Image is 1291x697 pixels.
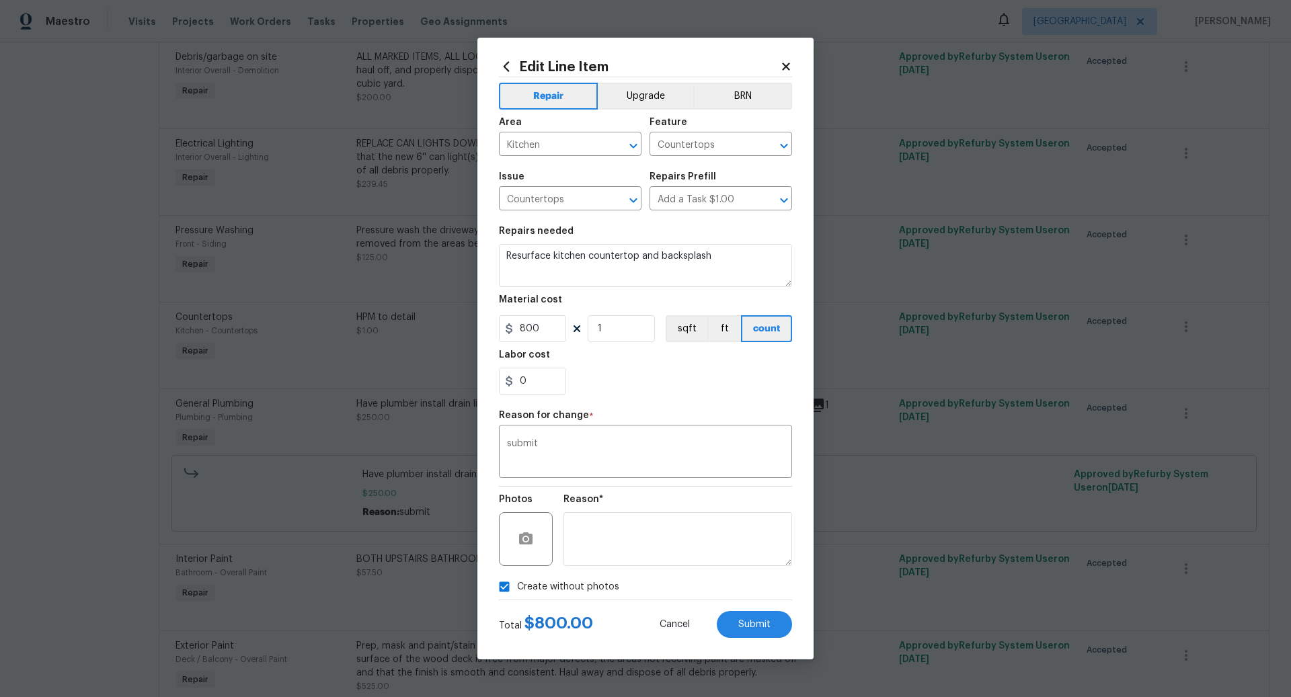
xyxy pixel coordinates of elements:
button: Open [775,136,793,155]
button: Upgrade [598,83,694,110]
h5: Issue [499,172,524,181]
h5: Repairs Prefill [650,172,716,181]
button: Submit [717,611,792,638]
h5: Reason* [563,495,603,504]
span: Submit [738,620,771,630]
textarea: submit [507,439,784,467]
h5: Material cost [499,295,562,304]
button: BRN [693,83,792,110]
span: Cancel [660,620,690,630]
h5: Photos [499,495,533,504]
h5: Area [499,118,522,127]
h5: Repairs needed [499,227,574,236]
textarea: Resurface kitchen countertop and backsplash [499,244,792,287]
button: Cancel [638,611,711,638]
button: count [741,315,792,342]
button: Repair [499,83,598,110]
h5: Labor cost [499,350,550,360]
span: $ 800.00 [524,615,593,631]
button: Open [624,136,643,155]
h5: Reason for change [499,411,589,420]
span: Create without photos [517,580,619,594]
button: Open [624,191,643,210]
h5: Feature [650,118,687,127]
button: sqft [666,315,707,342]
h2: Edit Line Item [499,59,780,74]
button: Open [775,191,793,210]
div: Total [499,616,593,632]
button: ft [707,315,741,342]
